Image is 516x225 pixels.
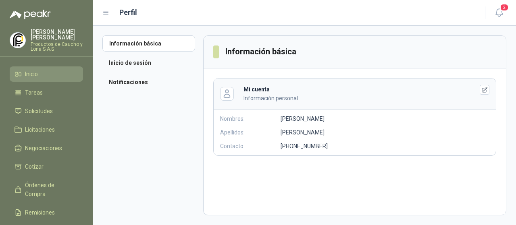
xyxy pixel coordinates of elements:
span: Solicitudes [25,107,53,116]
span: Cotizar [25,162,44,171]
span: Negociaciones [25,144,62,153]
span: 2 [500,4,509,11]
a: Inicio [10,66,83,82]
p: [PERSON_NAME] [281,128,325,137]
a: Inicio de sesión [102,55,195,71]
p: [PHONE_NUMBER] [281,142,328,151]
a: Remisiones [10,205,83,220]
img: Logo peakr [10,10,51,19]
a: Negociaciones [10,140,83,156]
button: 2 [492,6,506,20]
a: Solicitudes [10,103,83,119]
span: Tareas [25,88,43,97]
p: [PERSON_NAME] [PERSON_NAME] [31,29,83,40]
a: Licitaciones [10,122,83,137]
h3: Información básica [225,45,297,58]
span: Remisiones [25,208,55,217]
span: Inicio [25,70,38,78]
span: Órdenes de Compra [25,181,75,198]
a: Tareas [10,85,83,100]
p: Contacto: [220,142,281,151]
p: Apellidos: [220,128,281,137]
a: Cotizar [10,159,83,174]
span: Licitaciones [25,125,55,134]
p: Información personal [243,94,461,103]
p: [PERSON_NAME] [281,114,325,123]
p: Nombres: [220,114,281,123]
h1: Perfil [119,7,137,18]
b: Mi cuenta [243,86,270,93]
a: Notificaciones [102,74,195,90]
a: Información básica [102,35,195,52]
img: Company Logo [10,33,25,48]
a: Órdenes de Compra [10,178,83,202]
p: Productos de Caucho y Lona S.A.S [31,42,83,52]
